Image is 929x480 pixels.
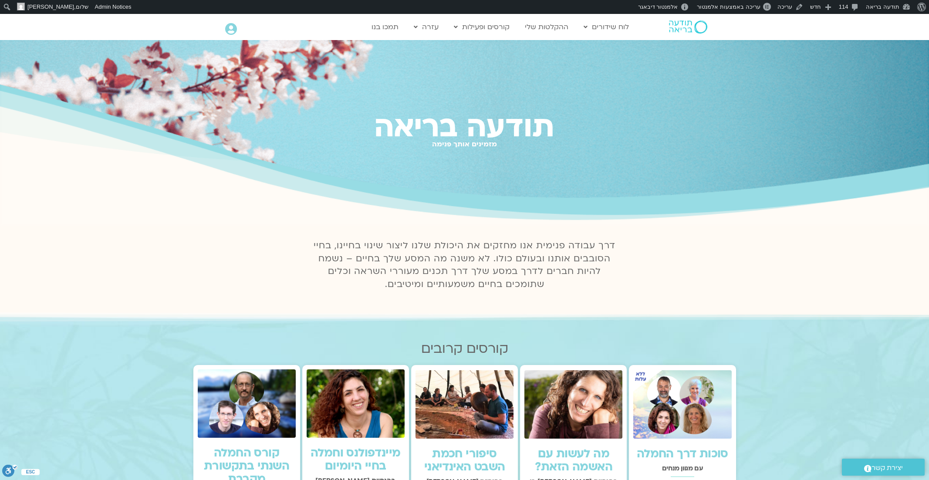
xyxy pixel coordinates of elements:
h2: עם מגוון מנחים [633,465,731,472]
a: סוכות דרך החמלה [637,446,728,462]
a: קורסים ופעילות [449,19,514,35]
a: לוח שידורים [579,19,633,35]
span: עריכה באמצעות אלמנטור [697,3,760,10]
p: דרך עבודה פנימית אנו מחזקים את היכולת שלנו ליצור שינוי בחיינו, בחיי הסובבים אותנו ובעולם כולו. לא... [309,239,621,291]
a: מיינדפולנס וחמלה בחיי היומיום [311,445,400,474]
a: מה לעשות עם האשמה הזאת? [535,446,612,475]
span: [PERSON_NAME] [27,3,74,10]
a: ההקלטות שלי [520,19,573,35]
a: יצירת קשר [842,459,925,476]
a: סיפורי חכמת השבט האינדיאני [424,446,505,475]
a: תמכו בנו [367,19,403,35]
a: עזרה [409,19,443,35]
img: תודעה בריאה [669,20,707,34]
h2: קורסים קרובים [193,341,736,356]
span: יצירת קשר [872,462,903,474]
